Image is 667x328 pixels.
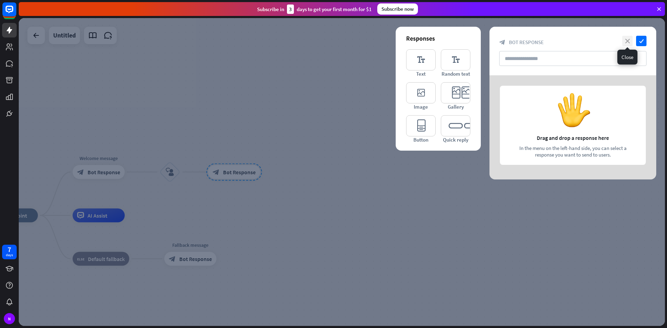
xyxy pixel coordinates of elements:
div: Subscribe now [377,3,418,15]
div: days [6,253,13,258]
div: Subscribe in days to get your first month for $1 [257,5,372,14]
span: Bot Response [509,39,544,45]
i: check [636,36,647,46]
button: Open LiveChat chat widget [6,3,26,24]
i: block_bot_response [499,39,505,45]
div: N [4,313,15,324]
div: 7 [8,246,11,253]
div: 3 [287,5,294,14]
i: close [622,36,633,46]
a: 7 days [2,245,17,259]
